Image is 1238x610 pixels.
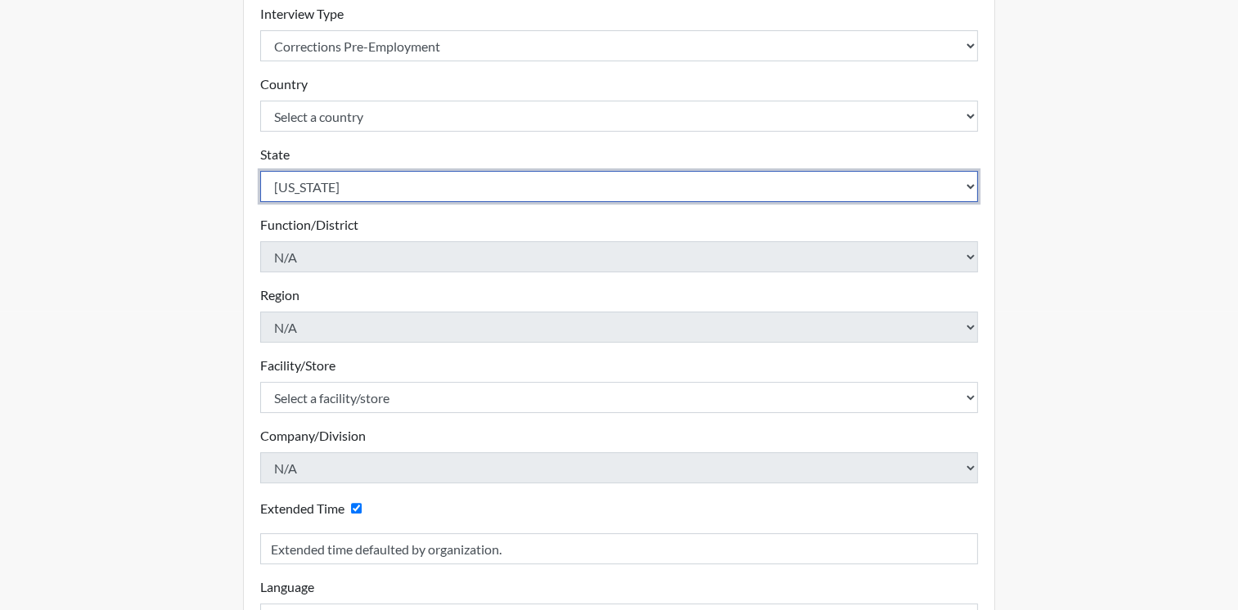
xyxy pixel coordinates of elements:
[260,496,368,520] div: Checking this box will provide the interviewee with an accomodation of extra time to answer each ...
[260,533,979,564] input: Reason for Extension
[260,4,344,24] label: Interview Type
[260,426,366,446] label: Company/Division
[260,215,358,235] label: Function/District
[260,285,299,305] label: Region
[260,74,308,94] label: Country
[260,577,314,597] label: Language
[260,145,290,164] label: State
[260,499,344,518] label: Extended Time
[260,356,335,375] label: Facility/Store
